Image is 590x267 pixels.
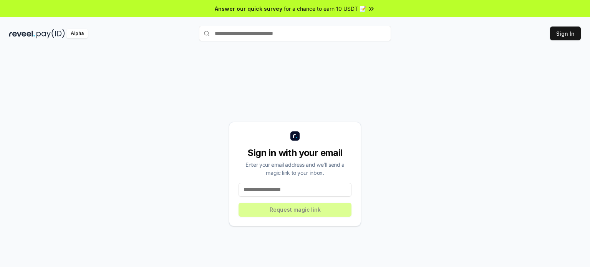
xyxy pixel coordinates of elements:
div: Alpha [66,29,88,38]
img: reveel_dark [9,29,35,38]
div: Enter your email address and we’ll send a magic link to your inbox. [239,161,351,177]
span: Answer our quick survey [215,5,282,13]
button: Sign In [550,27,581,40]
img: pay_id [36,29,65,38]
img: logo_small [290,131,300,141]
div: Sign in with your email [239,147,351,159]
span: for a chance to earn 10 USDT 📝 [284,5,366,13]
